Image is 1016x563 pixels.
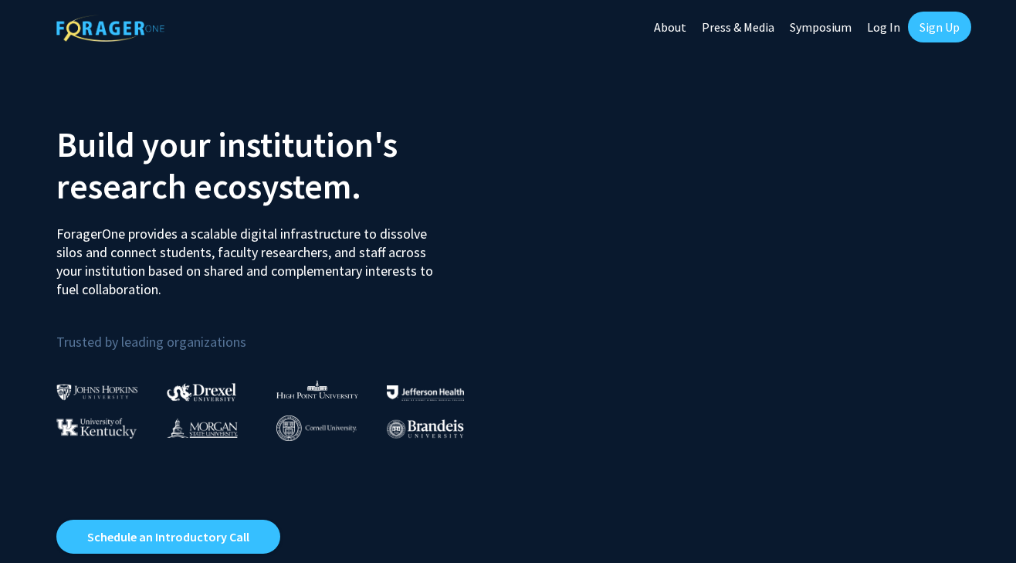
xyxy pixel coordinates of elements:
p: Trusted by leading organizations [56,311,496,354]
img: Brandeis University [387,419,464,439]
img: Cornell University [276,415,357,441]
img: Thomas Jefferson University [387,385,464,400]
img: ForagerOne Logo [56,15,164,42]
img: Morgan State University [167,418,238,438]
h2: Build your institution's research ecosystem. [56,124,496,207]
img: Johns Hopkins University [56,384,138,400]
img: University of Kentucky [56,418,137,439]
a: Opens in a new tab [56,520,280,554]
a: Sign Up [908,12,971,42]
img: Drexel University [167,383,236,401]
img: High Point University [276,380,358,399]
p: ForagerOne provides a scalable digital infrastructure to dissolve silos and connect students, fac... [56,213,444,299]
